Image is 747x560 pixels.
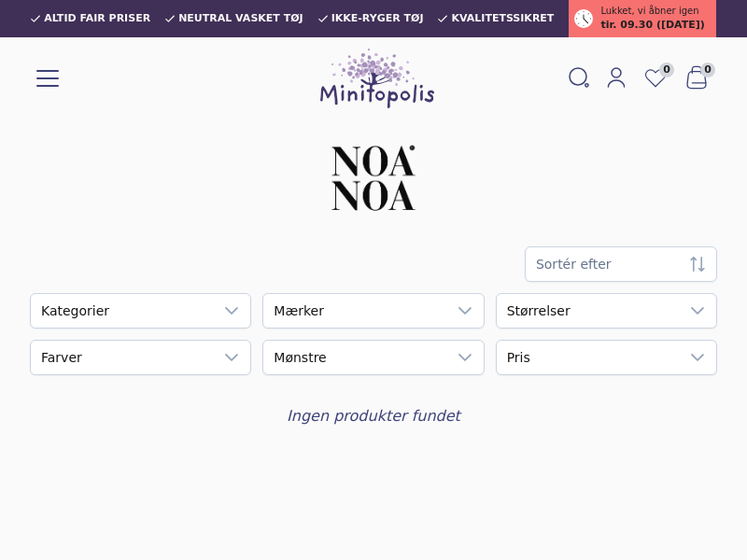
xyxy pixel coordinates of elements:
img: Minitopolis logo [320,49,434,108]
span: Kvalitetssikret [451,13,554,24]
a: 0 [635,61,676,96]
div: Ingen produkter fundet [30,405,717,427]
span: Ikke-ryger tøj [331,13,424,24]
span: tir. 09.30 ([DATE]) [600,18,704,34]
span: 0 [659,63,674,77]
button: 0 [676,61,717,96]
span: Neutral vasket tøj [178,13,303,24]
a: Mit Minitopolis login [598,63,635,94]
span: Lukket, vi åbner igen [600,4,698,18]
span: 0 [700,63,715,77]
span: Altid fair priser [44,13,150,24]
img: Noa Noa logo [329,134,418,224]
